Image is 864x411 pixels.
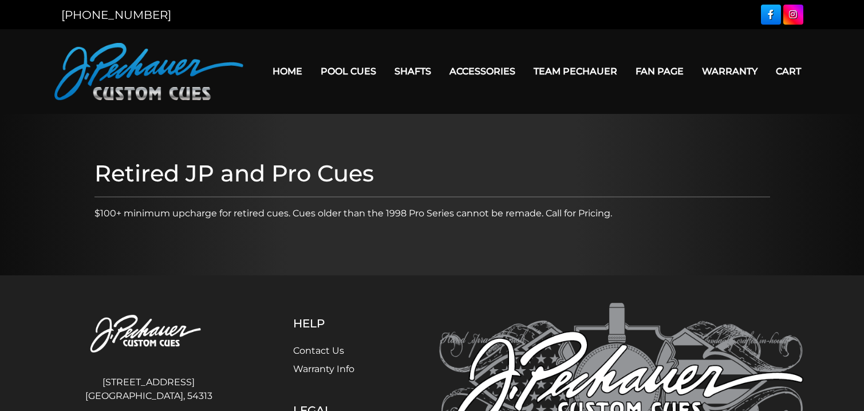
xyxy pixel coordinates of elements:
[61,303,236,366] img: Pechauer Custom Cues
[54,43,243,100] img: Pechauer Custom Cues
[626,57,693,86] a: Fan Page
[767,57,810,86] a: Cart
[94,207,770,220] p: $100+ minimum upcharge for retired cues. Cues older than the 1998 Pro Series cannot be remade. Ca...
[293,317,382,330] h5: Help
[385,57,440,86] a: Shafts
[94,160,770,187] h1: Retired JP and Pro Cues
[440,57,524,86] a: Accessories
[263,57,311,86] a: Home
[293,345,344,356] a: Contact Us
[311,57,385,86] a: Pool Cues
[61,8,171,22] a: [PHONE_NUMBER]
[293,363,354,374] a: Warranty Info
[693,57,767,86] a: Warranty
[524,57,626,86] a: Team Pechauer
[61,371,236,408] address: [STREET_ADDRESS] [GEOGRAPHIC_DATA], 54313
